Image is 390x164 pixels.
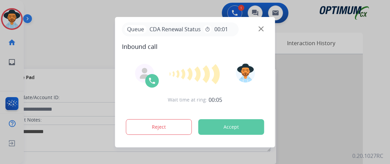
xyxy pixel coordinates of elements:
[352,152,383,160] p: 0.20.1027RC
[139,68,150,79] img: agent-avatar
[198,119,264,135] button: Accept
[205,26,210,32] mat-icon: timer
[122,42,268,51] span: Inbound call
[148,77,156,85] img: call-icon
[236,63,255,83] img: avatar
[214,25,228,33] span: 00:01
[126,119,192,135] button: Reject
[125,25,147,34] p: Queue
[168,96,207,103] span: Wait time at ring:
[147,25,203,33] span: CDA Renewal Status
[259,26,264,31] img: close-button
[209,96,222,104] span: 00:05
